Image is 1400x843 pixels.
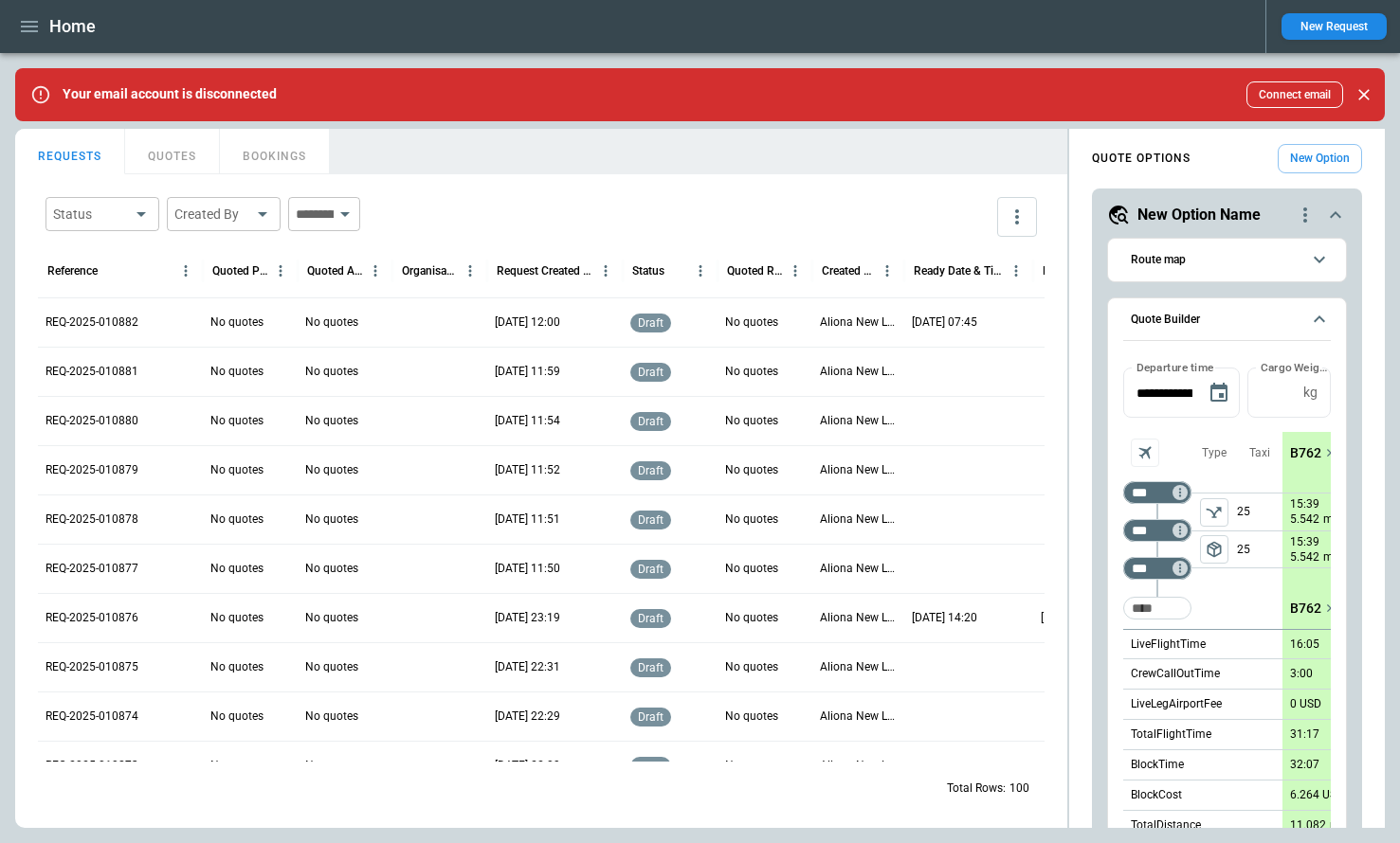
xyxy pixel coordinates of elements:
[1237,493,1282,530] p: 25
[45,561,138,577] p: REQ-2025-010877
[725,462,778,478] p: No quotes
[1278,144,1362,173] button: New Option
[210,659,264,675] p: No quotes
[997,197,1037,237] button: more
[820,610,897,626] p: Aliona New Lut New
[820,561,897,577] p: Aliona New Lut New
[1290,497,1319,511] p: 15:39
[495,314,560,331] p: [DATE] 12:00
[1123,298,1331,342] button: Quote Builder
[1200,374,1238,412] button: Choose date, selected date is Aug 12, 2025
[45,314,138,331] p: REQ-2025-010882
[634,464,667,477] span: draft
[1290,667,1313,681] p: 3:00
[1205,540,1224,559] span: package_2
[210,610,264,626] p: No quotes
[174,205,250,224] div: Created By
[210,462,264,478] p: No quotes
[1200,535,1228,564] span: Type of sector
[725,708,778,725] p: No quotes
[402,264,458,278] div: Organisation
[725,314,778,331] p: No quotes
[820,708,897,725] p: Aliona New Lut New
[305,708,358,725] p: No quotes
[45,511,138,528] p: REQ-2025-010878
[1237,531,1282,567] p: 25
[1123,557,1191,580] div: Too short
[634,513,667,527] span: draft
[634,661,667,674] span: draft
[1290,511,1319,528] p: 5.542
[1131,696,1222,712] p: LiveLegAirportFee
[1290,788,1344,802] p: 6.264 USD
[210,413,264,429] p: No quotes
[305,610,358,626] p: No quotes
[47,264,98,278] div: Reference
[1290,549,1319,565] p: 5.542
[1131,787,1182,803] p: BlockCost
[820,314,897,331] p: Aliona New Lut New
[210,511,264,528] p: No quotes
[15,129,125,174] button: REQUESTS
[1323,549,1336,565] p: mi
[212,264,268,278] div: Quoted Price
[688,259,713,283] button: Status column menu
[634,366,667,379] span: draft
[305,314,358,331] p: No quotes
[1290,758,1319,772] p: 32:07
[1351,81,1377,108] button: Close
[947,780,1006,797] p: Total Rows:
[634,316,667,330] span: draft
[1261,359,1330,375] label: Cargo Weight
[495,561,560,577] p: [DATE] 11:50
[820,659,897,675] p: Aliona New Lut New
[1290,818,1326,833] p: 11.082
[210,364,264,380] p: No quotes
[495,610,560,626] p: [DATE] 23:19
[593,259,618,283] button: Request Created At (UTC+03:00) column menu
[53,205,129,224] div: Status
[495,462,560,478] p: [DATE] 11:52
[820,511,897,528] p: Aliona New Lut New
[783,259,808,283] button: Quoted Route column menu
[1246,81,1343,108] button: Connect email
[305,413,358,429] p: No quotes
[1004,259,1028,283] button: Ready Date & Time (UTC+03:00) column menu
[725,561,778,577] p: No quotes
[125,129,220,174] button: QUOTES
[210,314,264,331] p: No quotes
[912,314,977,331] p: [DATE] 07:45
[725,364,778,380] p: No quotes
[1200,498,1228,527] button: left aligned
[495,413,560,429] p: [DATE] 11:54
[1351,74,1377,116] div: dismiss
[63,86,277,102] p: Your email account is disconnected
[1123,239,1331,281] button: Route map
[210,708,264,725] p: No quotes
[1323,511,1336,528] p: mi
[1123,597,1191,619] div: Too short
[45,610,138,626] p: REQ-2025-010876
[634,710,667,724] span: draft
[820,462,897,478] p: Aliona New Lut New
[173,259,198,283] button: Reference column menu
[1290,637,1319,652] p: 16:05
[1131,314,1200,326] h6: Quote Builder
[305,462,358,478] p: No quotes
[727,264,783,278] div: Quoted Route
[1290,535,1319,549] p: 15:39
[268,259,293,283] button: Quoted Price column menu
[1131,254,1186,266] h6: Route map
[495,511,560,528] p: [DATE] 11:51
[822,264,875,278] div: Created by
[1123,519,1191,542] div: Too short
[725,610,778,626] p: No quotes
[307,264,363,278] div: Quoted Aircraft
[1200,535,1228,564] button: left aligned
[1290,445,1321,461] p: B762
[725,413,778,429] p: No quotes
[1249,445,1270,461] p: Taxi
[875,259,900,283] button: Created by column menu
[1131,757,1184,773] p: BlockTime
[363,259,388,283] button: Quoted Aircraft column menu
